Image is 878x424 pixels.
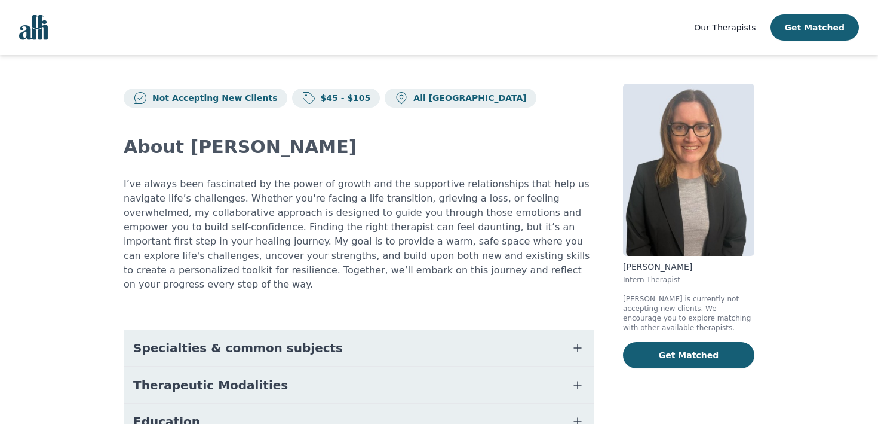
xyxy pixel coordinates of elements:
span: Specialties & common subjects [133,340,343,356]
img: alli logo [19,15,48,40]
p: [PERSON_NAME] [623,261,754,273]
a: Our Therapists [694,20,756,35]
p: $45 - $105 [316,92,371,104]
h2: About [PERSON_NAME] [124,136,594,158]
button: Get Matched [623,342,754,368]
button: Specialties & common subjects [124,330,594,366]
span: Our Therapists [694,23,756,32]
span: Therapeutic Modalities [133,377,288,394]
img: Molly_Macdermaid [623,84,754,256]
button: Therapeutic Modalities [124,367,594,403]
button: Get Matched [770,14,859,41]
p: [PERSON_NAME] is currently not accepting new clients. We encourage you to explore matching with o... [623,294,754,333]
p: Intern Therapist [623,275,754,285]
p: All [GEOGRAPHIC_DATA] [409,92,526,104]
p: Not Accepting New Clients [148,92,278,104]
p: I’ve always been fascinated by the power of growth and the supportive relationships that help us ... [124,177,594,292]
